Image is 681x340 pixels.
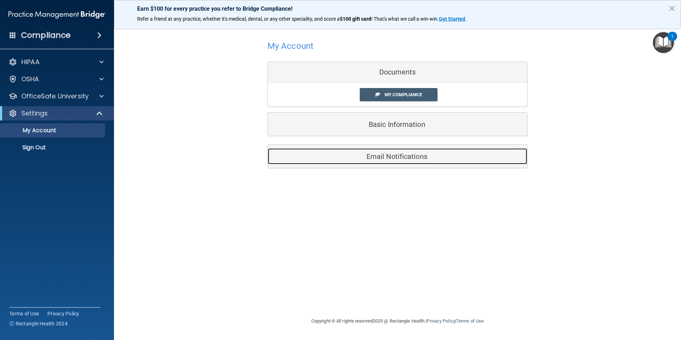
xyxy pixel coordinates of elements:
[137,16,340,22] span: Refer a friend at any practice, whether it's medical, dental, or any other speciality, and score a
[439,16,465,22] strong: Get Started
[267,310,527,333] div: Copyright © All rights reserved 2025 @ Rectangle Health | |
[268,62,527,83] div: Documents
[9,75,104,83] a: OSHA
[653,32,674,53] button: Open Resource Center, 1 new notification
[267,41,313,51] h4: My Account
[669,2,675,14] button: Close
[9,310,39,317] a: Terms of Use
[427,318,455,324] a: Privacy Policy
[9,92,104,101] a: OfficeSafe University
[9,109,103,118] a: Settings
[9,320,68,327] span: Ⓒ Rectangle Health 2024
[9,58,104,66] a: HIPAA
[273,153,500,160] h5: Email Notifications
[21,92,89,101] p: OfficeSafe University
[273,120,500,128] h5: Basic Information
[371,16,439,22] span: ! That's what we call a win-win.
[21,30,71,40] h4: Compliance
[456,318,484,324] a: Terms of Use
[340,16,371,22] strong: $100 gift card
[5,144,102,151] p: Sign Out
[439,16,466,22] a: Get Started
[671,36,674,46] div: 1
[273,116,522,132] a: Basic Information
[273,148,522,164] a: Email Notifications
[385,92,422,97] span: My Compliance
[21,58,40,66] p: HIPAA
[47,310,79,317] a: Privacy Policy
[21,75,39,83] p: OSHA
[21,109,48,118] p: Settings
[9,7,105,22] img: PMB logo
[137,5,658,12] p: Earn $100 for every practice you refer to Bridge Compliance!
[5,127,102,134] p: My Account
